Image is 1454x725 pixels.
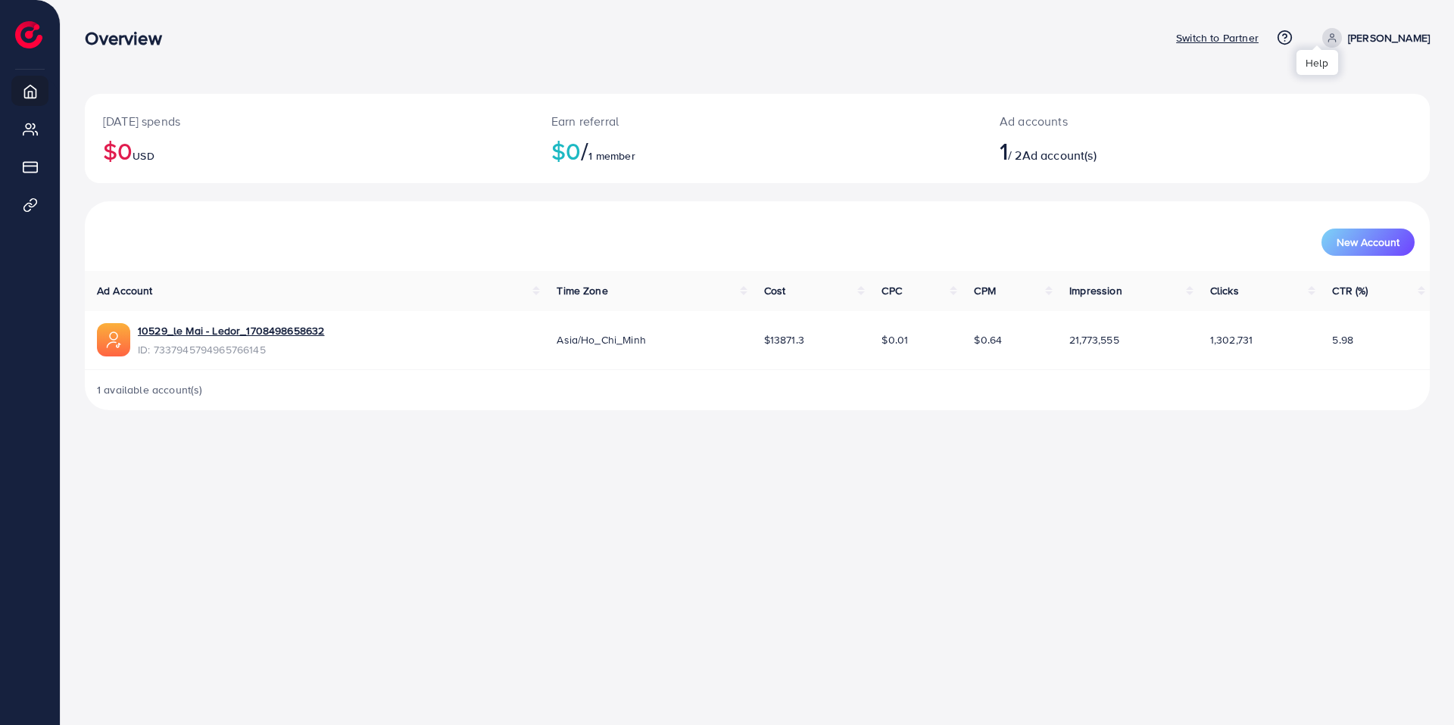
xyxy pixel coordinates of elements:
[103,112,515,130] p: [DATE] spends
[557,332,646,347] span: Asia/Ho_Chi_Minh
[1296,50,1338,75] div: Help
[1390,657,1443,714] iframe: Chat
[138,323,324,338] a: 10529_le Mai - Ledor_1708498658632
[551,112,963,130] p: Earn referral
[764,283,786,298] span: Cost
[1332,283,1368,298] span: CTR (%)
[1348,29,1430,47] p: [PERSON_NAME]
[588,148,635,163] span: 1 member
[1210,283,1239,298] span: Clicks
[1069,283,1122,298] span: Impression
[103,136,515,165] h2: $0
[581,133,588,168] span: /
[15,21,42,48] img: logo
[1337,237,1399,247] span: New Account
[974,283,995,298] span: CPM
[881,283,901,298] span: CPC
[1000,136,1300,165] h2: / 2
[133,148,154,163] span: USD
[1210,332,1253,347] span: 1,302,731
[1316,28,1430,48] a: [PERSON_NAME]
[1022,147,1097,163] span: Ad account(s)
[1069,332,1119,347] span: 21,773,555
[551,136,963,165] h2: $0
[1000,133,1008,168] span: 1
[138,342,324,357] span: ID: 7337945794965766145
[1176,29,1259,47] p: Switch to Partner
[97,382,203,397] span: 1 available account(s)
[881,332,908,347] span: $0.01
[85,27,173,49] h3: Overview
[97,283,153,298] span: Ad Account
[1321,229,1415,256] button: New Account
[557,283,607,298] span: Time Zone
[974,332,1002,347] span: $0.64
[97,323,130,356] img: ic-ads-acc.e4c84228.svg
[1000,112,1300,130] p: Ad accounts
[764,332,804,347] span: $13871.3
[1332,332,1353,347] span: 5.98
